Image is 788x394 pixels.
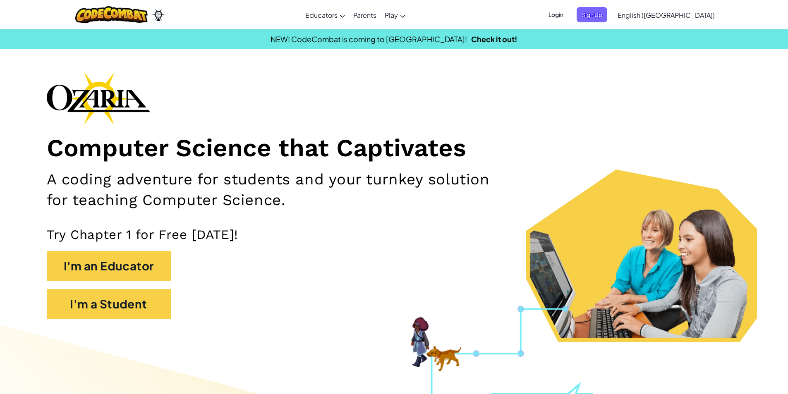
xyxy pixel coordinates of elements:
[75,6,148,23] img: CodeCombat logo
[381,4,410,26] a: Play
[305,11,338,19] span: Educators
[47,289,171,319] button: I'm a Student
[613,4,719,26] a: English ([GEOGRAPHIC_DATA])
[577,7,607,22] button: Sign Up
[47,72,150,125] img: Ozaria branding logo
[47,133,742,163] h1: Computer Science that Captivates
[385,11,398,19] span: Play
[47,227,742,243] p: Try Chapter 1 for Free [DATE]!
[301,4,349,26] a: Educators
[271,34,467,44] span: NEW! CodeCombat is coming to [GEOGRAPHIC_DATA]!
[618,11,715,19] span: English ([GEOGRAPHIC_DATA])
[544,7,568,22] button: Login
[47,169,513,210] h2: A coding adventure for students and your turnkey solution for teaching Computer Science.
[471,34,517,44] a: Check it out!
[152,9,165,21] img: Ozaria
[47,251,171,281] button: I'm an Educator
[349,4,381,26] a: Parents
